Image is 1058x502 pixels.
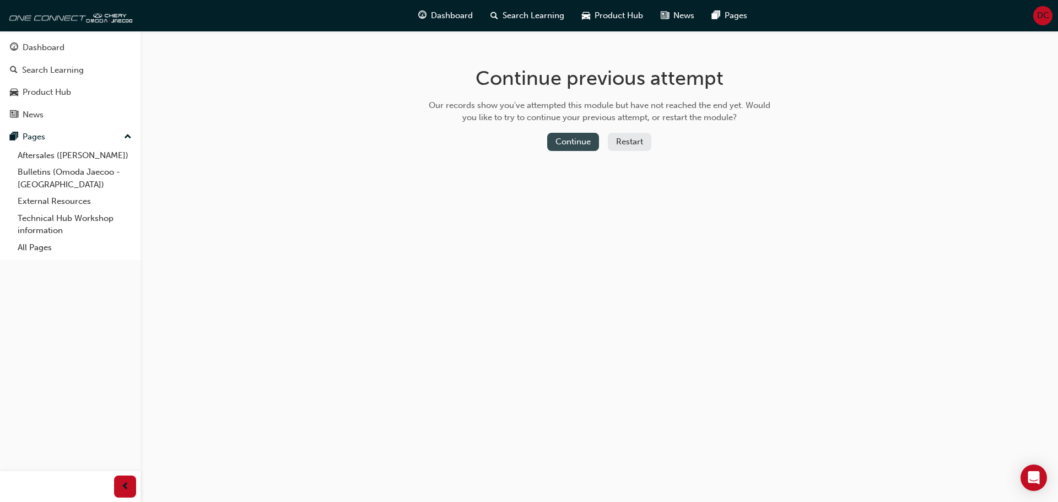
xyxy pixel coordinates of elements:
[22,64,84,77] div: Search Learning
[703,4,756,27] a: pages-iconPages
[595,9,643,22] span: Product Hub
[431,9,473,22] span: Dashboard
[4,37,136,58] a: Dashboard
[725,9,747,22] span: Pages
[10,110,18,120] span: news-icon
[1037,9,1049,22] span: DC
[13,210,136,239] a: Technical Hub Workshop information
[503,9,564,22] span: Search Learning
[418,9,427,23] span: guage-icon
[582,9,590,23] span: car-icon
[673,9,694,22] span: News
[425,99,774,124] div: Our records show you've attempted this module but have not reached the end yet. Would you like to...
[124,130,132,144] span: up-icon
[547,133,599,151] button: Continue
[13,239,136,256] a: All Pages
[661,9,669,23] span: news-icon
[13,193,136,210] a: External Resources
[1033,6,1052,25] button: DC
[490,9,498,23] span: search-icon
[23,86,71,99] div: Product Hub
[13,164,136,193] a: Bulletins (Omoda Jaecoo - [GEOGRAPHIC_DATA])
[1021,465,1047,491] div: Open Intercom Messenger
[652,4,703,27] a: news-iconNews
[23,131,45,143] div: Pages
[23,109,44,121] div: News
[4,35,136,127] button: DashboardSearch LearningProduct HubNews
[425,66,774,90] h1: Continue previous attempt
[13,147,136,164] a: Aftersales ([PERSON_NAME])
[6,4,132,26] img: oneconnect
[4,127,136,147] button: Pages
[608,133,651,151] button: Restart
[23,41,64,54] div: Dashboard
[4,105,136,125] a: News
[121,480,129,494] span: prev-icon
[10,88,18,98] span: car-icon
[4,60,136,80] a: Search Learning
[10,66,18,75] span: search-icon
[409,4,482,27] a: guage-iconDashboard
[573,4,652,27] a: car-iconProduct Hub
[712,9,720,23] span: pages-icon
[10,132,18,142] span: pages-icon
[4,82,136,102] a: Product Hub
[482,4,573,27] a: search-iconSearch Learning
[10,43,18,53] span: guage-icon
